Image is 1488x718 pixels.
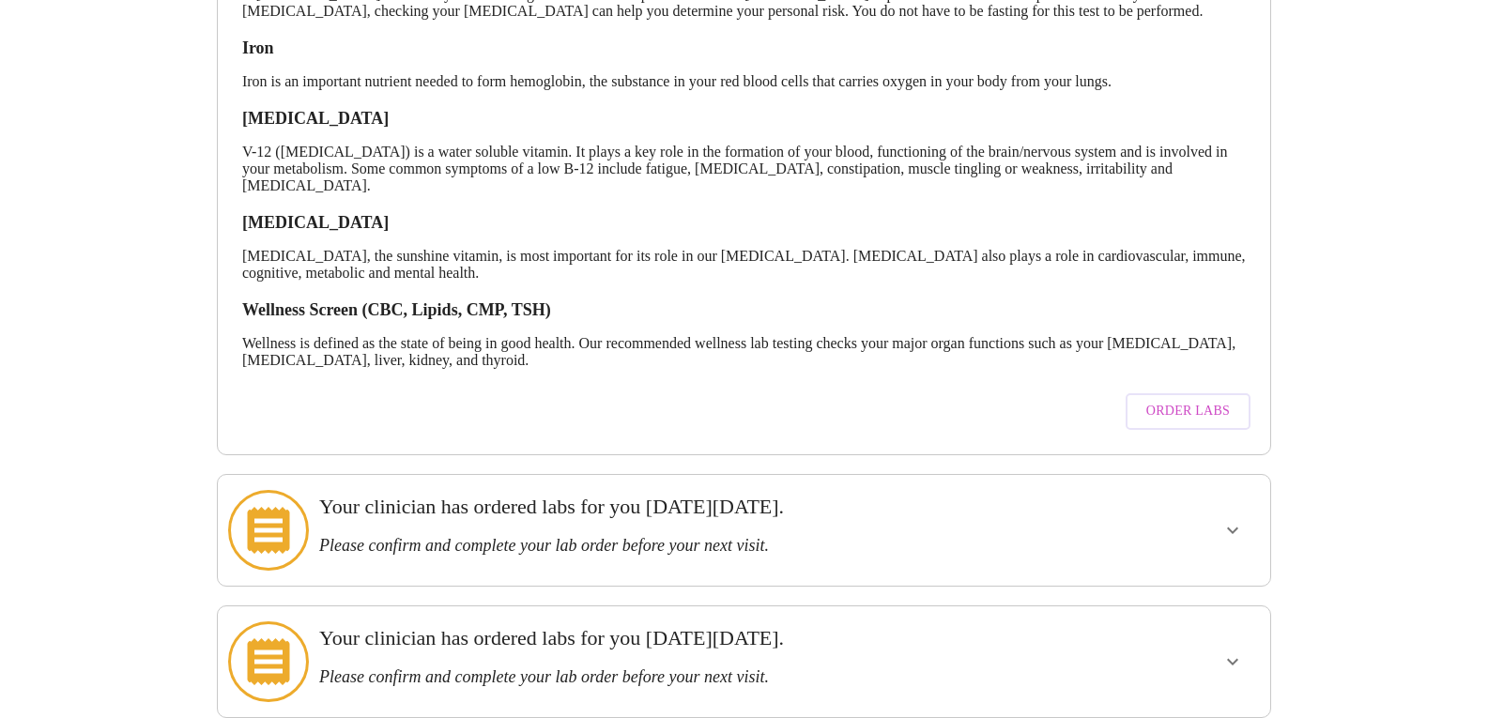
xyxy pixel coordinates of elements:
[242,38,1246,58] h3: Iron
[242,213,1246,233] h3: [MEDICAL_DATA]
[1210,508,1255,553] button: show more
[242,73,1246,90] p: Iron is an important nutrient needed to form hemoglobin, the substance in your red blood cells th...
[1210,639,1255,684] button: show more
[1126,393,1250,430] button: Order Labs
[1146,400,1230,423] span: Order Labs
[319,626,1067,650] h3: Your clinician has ordered labs for you [DATE][DATE].
[319,667,1067,687] h3: Please confirm and complete your lab order before your next visit.
[242,109,1246,129] h3: [MEDICAL_DATA]
[1121,384,1255,439] a: Order Labs
[319,536,1067,556] h3: Please confirm and complete your lab order before your next visit.
[319,495,1067,519] h3: Your clinician has ordered labs for you [DATE][DATE].
[242,335,1246,369] p: Wellness is defined as the state of being in good health. Our recommended wellness lab testing ch...
[242,248,1246,282] p: [MEDICAL_DATA], the sunshine vitamin, is most important for its role in our [MEDICAL_DATA]. [MEDI...
[242,144,1246,194] p: V-12 ([MEDICAL_DATA]) is a water soluble vitamin. It plays a key role in the formation of your bl...
[242,300,1246,320] h3: Wellness Screen (CBC, Lipids, CMP, TSH)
